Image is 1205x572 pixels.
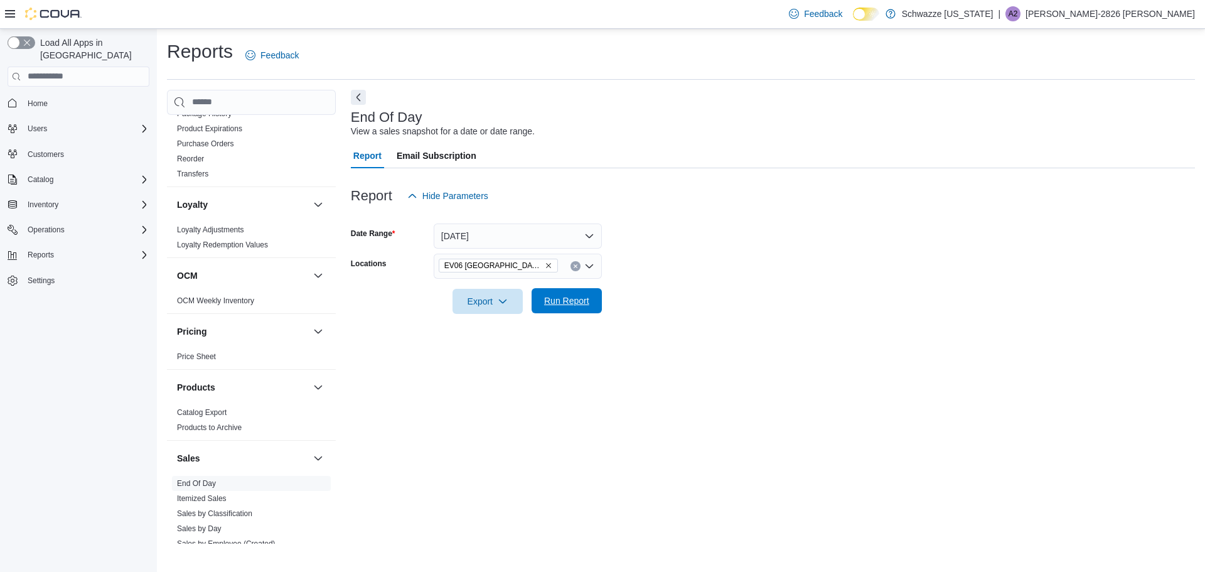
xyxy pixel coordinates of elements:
span: Transfers [177,169,208,179]
button: Home [3,94,154,112]
span: OCM Weekly Inventory [177,296,254,306]
a: Purchase Orders [177,139,234,148]
a: Sales by Employee (Created) [177,539,276,548]
a: Reorder [177,154,204,163]
button: Inventory [3,196,154,213]
span: Loyalty Adjustments [177,225,244,235]
button: Catalog [3,171,154,188]
a: Settings [23,273,60,288]
button: Users [3,120,154,138]
h1: Reports [167,39,233,64]
span: Loyalty Redemption Values [177,240,268,250]
input: Dark Mode [853,8,879,21]
button: [DATE] [434,224,602,249]
a: Package History [177,109,232,118]
div: View a sales snapshot for a date or date range. [351,125,535,138]
span: Catalog [28,175,53,185]
span: Sales by Classification [177,509,252,519]
span: Inventory [23,197,149,212]
span: Home [23,95,149,111]
button: Operations [23,222,70,237]
button: Reports [23,247,59,262]
a: Price Sheet [177,352,216,361]
div: Pricing [167,349,336,369]
span: Customers [28,149,64,159]
h3: Sales [177,452,200,465]
p: | [998,6,1000,21]
div: Angelica-2826 Carabajal [1005,6,1020,21]
a: Feedback [784,1,847,26]
span: Reorder [177,154,204,164]
h3: Products [177,381,215,394]
a: Sales by Day [177,524,222,533]
button: Operations [3,221,154,239]
span: Run Report [544,294,589,307]
a: Products to Archive [177,423,242,432]
h3: OCM [177,269,198,282]
a: Catalog Export [177,408,227,417]
p: Schwazze [US_STATE] [902,6,993,21]
span: Sales by Employee (Created) [177,539,276,549]
a: Feedback [240,43,304,68]
span: Feedback [260,49,299,62]
span: Hide Parameters [422,190,488,202]
button: Customers [3,145,154,163]
a: Transfers [177,170,208,178]
span: Feedback [804,8,842,20]
button: Products [177,381,308,394]
button: Next [351,90,366,105]
span: Purchase Orders [177,139,234,149]
span: Reports [23,247,149,262]
span: Sales by Day [177,524,222,534]
button: Settings [3,271,154,289]
span: Operations [23,222,149,237]
button: Pricing [177,325,308,338]
span: Customers [23,146,149,162]
p: [PERSON_NAME]-2826 [PERSON_NAME] [1026,6,1195,21]
button: Loyalty [177,198,308,211]
span: End Of Day [177,478,216,488]
div: Products [167,405,336,440]
h3: Pricing [177,325,206,338]
span: Users [23,121,149,136]
a: End Of Day [177,479,216,488]
span: Users [28,124,47,134]
button: Sales [311,451,326,466]
span: Catalog [23,172,149,187]
button: Export [453,289,523,314]
button: Inventory [23,197,63,212]
span: Load All Apps in [GEOGRAPHIC_DATA] [35,36,149,62]
button: OCM [177,269,308,282]
nav: Complex example [8,89,149,323]
span: Settings [23,273,149,288]
span: Products to Archive [177,423,242,433]
button: Products [311,380,326,395]
span: Email Subscription [397,143,476,168]
span: EV06 [GEOGRAPHIC_DATA] [444,259,542,272]
h3: End Of Day [351,110,422,125]
label: Date Range [351,229,395,239]
a: Home [23,96,53,111]
a: Itemized Sales [177,494,227,503]
label: Locations [351,259,387,269]
button: Reports [3,246,154,264]
span: Settings [28,276,55,286]
a: Loyalty Adjustments [177,225,244,234]
span: Reports [28,250,54,260]
h3: Loyalty [177,198,208,211]
a: Product Expirations [177,124,242,133]
button: Users [23,121,52,136]
button: Loyalty [311,197,326,212]
span: Itemized Sales [177,494,227,504]
span: Report [353,143,382,168]
a: OCM Weekly Inventory [177,296,254,305]
a: Loyalty Redemption Values [177,240,268,249]
button: Hide Parameters [402,183,493,208]
span: Home [28,99,48,109]
button: Run Report [532,288,602,313]
span: Inventory [28,200,58,210]
span: Export [460,289,515,314]
button: Clear input [570,261,581,271]
div: Loyalty [167,222,336,257]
